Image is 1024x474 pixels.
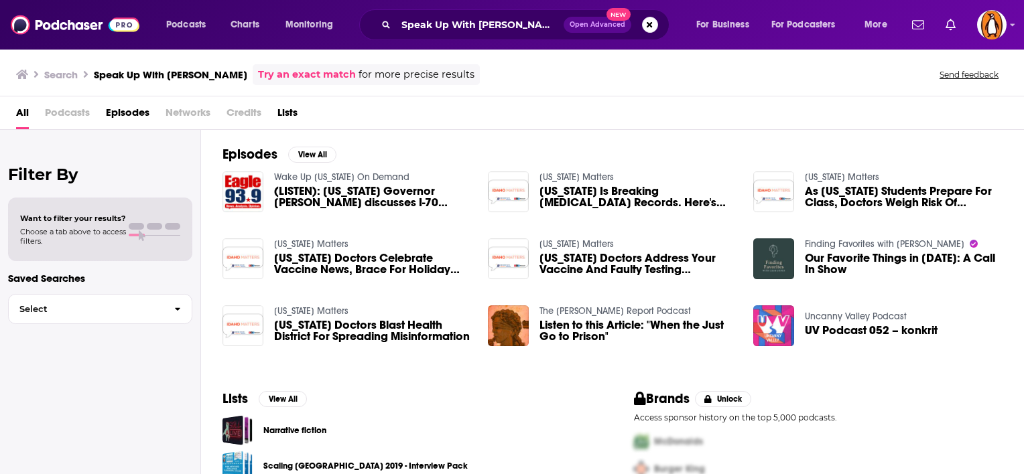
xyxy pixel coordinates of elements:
[222,171,263,212] img: (LISTEN): Missouri Governor Mike Parson discusses I-70 groundbreaking and possible supplemental b...
[687,14,766,35] button: open menu
[539,305,691,317] a: The Chris Hedges Report Podcast
[936,69,1003,80] button: Send feedback
[20,214,126,223] span: Want to filter your results?
[539,185,737,208] a: Idaho Is Breaking COVID-19 Records. Here's What Doctors Fighting The Disease Say
[274,171,409,183] a: Wake Up Missouri On Demand
[977,10,1007,39] button: Show profile menu
[106,102,149,129] a: Episodes
[258,67,356,82] a: Try an exact match
[274,252,472,275] span: [US_STATE] Doctors Celebrate Vaccine News, Brace For Holiday [MEDICAL_DATA] Surge
[977,10,1007,39] img: User Profile
[263,459,468,473] a: Scaling [GEOGRAPHIC_DATA] 2019 - Interview Pack
[45,102,90,129] span: Podcasts
[274,319,472,342] a: Idaho Doctors Blast Health District For Spreading Misinformation
[11,12,139,37] img: Podchaser - Follow, Share and Rate Podcasts
[696,15,749,34] span: For Business
[805,252,1003,275] a: Our Favorite Things in 2022: A Call In Show
[805,325,938,336] a: UV Podcast 052 – konkrit
[274,305,348,317] a: Idaho Matters
[227,102,261,129] span: Credits
[222,146,336,163] a: EpisodesView All
[805,311,907,322] a: Uncanny Valley Podcast
[488,238,529,279] img: Idaho Doctors Address Your Vaccine And Faulty Testing Questions
[634,412,1003,422] p: Access sponsor history on the top 5,000 podcasts.
[259,391,307,407] button: View All
[288,147,336,163] button: View All
[488,171,529,212] img: Idaho Is Breaking COVID-19 Records. Here's What Doctors Fighting The Disease Say
[274,319,472,342] span: [US_STATE] Doctors Blast Health District For Spreading Misinformation
[285,15,333,34] span: Monitoring
[753,171,794,212] img: As Idaho Students Prepare For Class, Doctors Weigh Risk Of COVID-19 Spread In Schools
[539,171,614,183] a: Idaho Matters
[8,165,192,184] h2: Filter By
[855,14,904,35] button: open menu
[359,67,474,82] span: for more precise results
[396,14,564,35] input: Search podcasts, credits, & more...
[606,8,631,21] span: New
[763,14,855,35] button: open menu
[695,391,752,407] button: Unlock
[539,185,737,208] span: [US_STATE] Is Breaking [MEDICAL_DATA] Records. Here's What Doctors Fighting The Disease Say
[488,305,529,346] img: Listen to this Article: "When the Just Go to Prison"
[805,185,1003,208] span: As [US_STATE] Students Prepare For Class, Doctors Weigh Risk Of [MEDICAL_DATA] Spread In Schools
[654,436,703,447] span: McDonalds
[805,185,1003,208] a: As Idaho Students Prepare For Class, Doctors Weigh Risk Of COVID-19 Spread In Schools
[231,15,259,34] span: Charts
[570,21,625,28] span: Open Advanced
[222,305,263,346] a: Idaho Doctors Blast Health District For Spreading Misinformation
[539,238,614,250] a: Idaho Matters
[274,185,472,208] a: (LISTEN): Missouri Governor Mike Parson discusses I-70 groundbreaking and possible supplemental b...
[157,14,223,35] button: open menu
[44,68,78,81] h3: Search
[276,14,350,35] button: open menu
[805,238,964,250] a: Finding Favorites with Leah Jones
[94,68,247,81] h3: Speak Up With [PERSON_NAME]
[771,15,836,34] span: For Podcasters
[372,9,682,40] div: Search podcasts, credits, & more...
[16,102,29,129] a: All
[629,428,654,455] img: First Pro Logo
[977,10,1007,39] span: Logged in as penguin_portfolio
[20,227,126,246] span: Choose a tab above to access filters.
[277,102,298,129] a: Lists
[805,171,879,183] a: Idaho Matters
[274,185,472,208] span: (LISTEN): [US_STATE] Governor [PERSON_NAME] discusses I-70 groundbreaking and possible supplement...
[166,15,206,34] span: Podcasts
[9,305,164,313] span: Select
[907,13,930,36] a: Show notifications dropdown
[865,15,887,34] span: More
[222,390,248,407] h2: Lists
[222,14,267,35] a: Charts
[539,252,737,275] span: [US_STATE] Doctors Address Your Vaccine And Faulty Testing Questions
[564,17,631,33] button: Open AdvancedNew
[222,146,277,163] h2: Episodes
[222,415,253,445] a: Narrative fiction
[8,294,192,324] button: Select
[753,305,794,346] img: UV Podcast 052 – konkrit
[222,390,307,407] a: ListsView All
[166,102,210,129] span: Networks
[940,13,961,36] a: Show notifications dropdown
[539,319,737,342] a: Listen to this Article: "When the Just Go to Prison"
[274,238,348,250] a: Idaho Matters
[634,390,690,407] h2: Brands
[753,238,794,279] img: Our Favorite Things in 2022: A Call In Show
[539,252,737,275] a: Idaho Doctors Address Your Vaccine And Faulty Testing Questions
[222,238,263,279] img: Idaho Doctors Celebrate Vaccine News, Brace For Holiday COVID-19 Surge
[805,252,1003,275] span: Our Favorite Things in [DATE]: A Call In Show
